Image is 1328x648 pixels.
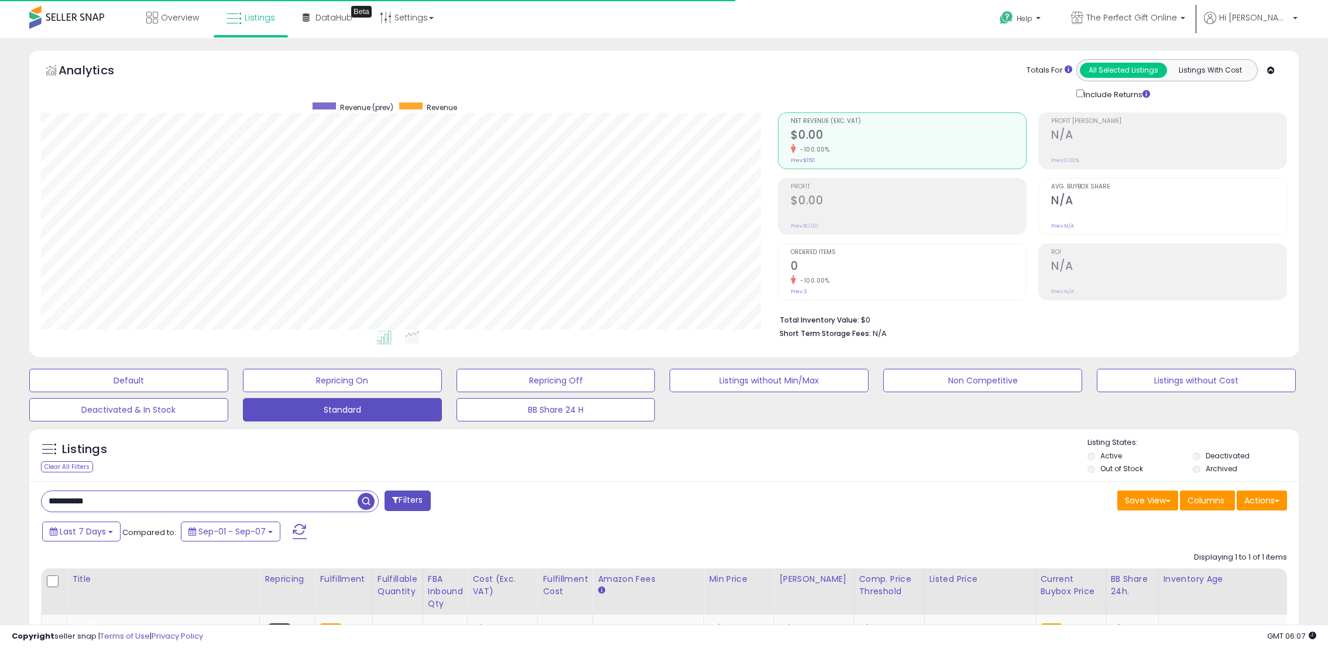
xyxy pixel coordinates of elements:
button: Default [29,369,228,392]
a: Terms of Use [100,630,150,642]
div: 0 [378,623,414,634]
b: Total Inventory Value: [780,315,859,325]
button: Save View [1117,491,1178,510]
div: Fulfillment [320,573,367,585]
small: Prev: N/A [1051,222,1074,229]
div: 9.81 [543,623,584,634]
b: Listed Price: [929,623,983,634]
div: seller snap | | [12,631,203,642]
span: Revenue [427,102,457,112]
button: Listings With Cost [1166,63,1254,78]
li: $0 [780,312,1278,326]
span: The Perfect Gift Online [1086,12,1177,23]
a: N/A [709,623,723,635]
span: 2025-09-16 06:07 GMT [1267,630,1316,642]
div: Current Buybox Price [1041,573,1101,598]
small: FBA [1041,623,1062,636]
a: Hi [PERSON_NAME] [1204,12,1298,38]
span: N/A [873,328,887,339]
div: Fulfillable Quantity [378,573,418,598]
small: Prev: $150 [791,157,815,164]
div: Comp. Price Threshold [859,573,919,598]
label: Archived [1206,464,1237,474]
span: DataHub [315,12,352,23]
div: Inventory Age [1164,573,1298,585]
div: Min Price [709,573,769,585]
a: N/A [472,623,486,635]
button: Actions [1237,491,1287,510]
p: Listing States: [1087,437,1299,448]
button: Last 7 Days [42,522,121,541]
div: 3 [428,623,459,634]
strong: Copyright [12,630,54,642]
span: Sep-01 - Sep-07 [198,526,266,537]
label: Deactivated [1206,451,1250,461]
span: Profit [PERSON_NAME] [1051,118,1286,125]
button: Deactivated & In Stock [29,398,228,421]
div: Amazon Fees [598,573,699,585]
span: Inv. Age [DEMOGRAPHIC_DATA]: [1187,623,1294,644]
button: Non Competitive [883,369,1082,392]
div: BB Share 24h. [1111,573,1154,598]
span: Overview [161,12,199,23]
a: N/A [779,623,793,635]
span: Last 7 Days [60,526,106,537]
h2: N/A [1051,194,1286,210]
small: Prev: $0.00 [791,222,818,229]
div: Displaying 1 to 1 of 1 items [1194,552,1287,563]
div: Clear All Filters [41,461,93,472]
span: Revenue (prev) [340,102,393,112]
button: BB Share 24 H [457,398,656,421]
div: Fulfillment Cost [543,573,588,598]
small: Prev: N/A [1051,288,1074,295]
button: Standard [243,398,442,421]
label: Out of Stock [1100,464,1143,474]
div: Title [72,573,255,585]
small: Prev: 3 [791,288,807,295]
button: Filters [385,491,430,511]
button: Sep-01 - Sep-07 [181,522,280,541]
b: Giggle Beaver Celestial Buddies Uranus [101,623,243,648]
small: -100.00% [796,276,829,285]
button: Listings without Cost [1097,369,1296,392]
span: Ordered Items [791,249,1026,256]
a: Privacy Policy [152,630,203,642]
span: Columns [1188,495,1224,506]
span: Listings [245,12,275,23]
h5: Analytics [59,62,137,81]
div: $49.99 [929,623,1027,634]
div: N/A [1111,623,1149,634]
span: 49.99 [1065,623,1087,634]
label: Active [1100,451,1122,461]
h2: N/A [1051,259,1286,275]
span: Profit [791,184,1026,190]
h5: Listings [62,441,107,458]
span: Avg. Buybox Share [1051,184,1286,190]
button: Repricing On [243,369,442,392]
h2: $0.00 [791,194,1026,210]
div: Listed Price [929,573,1031,585]
h2: 0 [791,259,1026,275]
div: Include Returns [1068,87,1164,101]
small: Amazon Fees. [598,585,605,596]
div: Totals For [1027,65,1072,76]
div: Cost (Exc. VAT) [472,573,533,598]
button: Repricing Off [457,369,656,392]
div: N/A [859,623,915,634]
span: Net Revenue (Exc. VAT) [791,118,1026,125]
span: Help [1017,13,1032,23]
span: Compared to: [122,527,176,538]
span: Hi [PERSON_NAME] [1219,12,1289,23]
button: Listings without Min/Max [670,369,869,392]
div: Tooltip anchor [351,6,372,18]
div: [PERSON_NAME] [779,573,849,585]
b: Short Term Storage Fees: [780,328,871,338]
button: All Selected Listings [1080,63,1167,78]
div: 8% for <= $20 [598,623,695,634]
button: Columns [1180,491,1235,510]
h2: $0.00 [791,128,1026,144]
h2: N/A [1051,128,1286,144]
a: Help [990,2,1052,38]
small: Prev: 0.00% [1051,157,1079,164]
small: FBA [320,623,341,636]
